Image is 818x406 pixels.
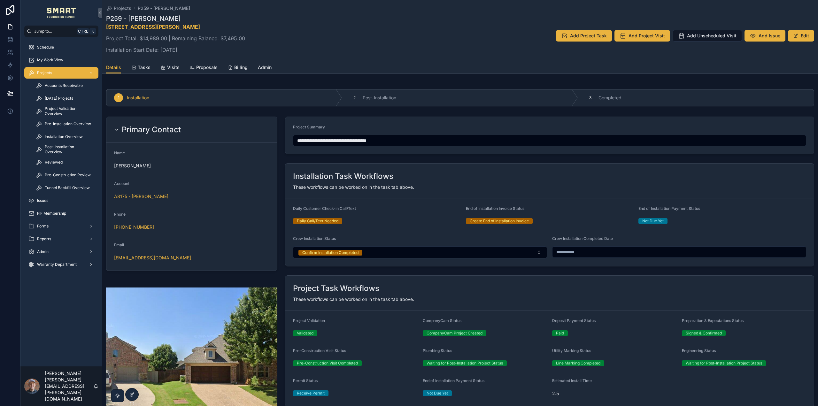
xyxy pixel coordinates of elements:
span: Billing [234,64,248,71]
div: Waiting for Post-Installation Project Status [427,360,503,366]
a: [PHONE_NUMBER] [114,224,154,230]
a: My Work View [24,54,98,66]
span: Add Project Visit [629,33,665,39]
div: Not Due Yet [642,218,664,224]
a: Tasks [131,62,150,74]
a: Forms [24,220,98,232]
a: Projects [24,67,98,79]
p: Project Total: $14,989.00 | Remaining Balance: $7,495.00 [106,34,245,42]
span: 2 [353,95,356,100]
button: Select Button [293,246,547,258]
a: Projects [106,5,131,11]
span: Deposit Payment Status [552,318,596,323]
span: Proposals [196,64,218,71]
a: Accounts Receivable [32,80,98,91]
span: Admin [37,249,49,254]
span: My Work View [37,57,63,63]
a: FIF Membership [24,208,98,219]
a: Project Validation Overview [32,105,98,117]
span: Schedule [37,45,54,50]
div: Receive Permit [297,390,325,396]
span: Reports [37,236,51,241]
span: Project Summary [293,125,325,129]
a: [STREET_ADDRESS][PERSON_NAME] [106,24,200,30]
div: CompanyCam Project Created [427,330,482,336]
div: Daily Call/Text Needed [297,218,338,224]
a: Tunnel Backfill Overview [32,182,98,194]
span: Projects [37,70,52,75]
span: Daily Customer Check-in Call/Text [293,206,356,211]
span: [PERSON_NAME] [114,163,269,169]
div: Not Due Yet [427,390,448,396]
p: Installation Start Date: [DATE] [106,46,245,54]
span: Post-Installation Overview [45,144,92,155]
a: Pre-Installation Overview [32,118,98,130]
a: Reports [24,233,98,245]
button: Add Project Task [556,30,612,42]
span: FIF Membership [37,211,66,216]
a: Issues [24,195,98,206]
span: Completed [598,95,621,101]
div: Waiting for Post-Installation Project Status [686,360,762,366]
span: Name [114,150,125,155]
span: Estimated Install Time [552,378,592,383]
span: Pre-Construction Visit Status [293,348,346,353]
span: Project Validation Overview [45,106,92,116]
button: Add Issue [745,30,785,42]
a: A8175 - [PERSON_NAME] [114,193,168,200]
span: Warranty Department [37,262,77,267]
div: Pre-Construction Visit Completed [297,360,358,366]
span: Installation Overview [45,134,83,139]
a: Billing [228,62,248,74]
span: Project Validation [293,318,325,323]
span: End of Installation Invoice Status [466,206,524,211]
a: Reviewed [32,157,98,168]
span: Add Unscheduled Visit [687,33,737,39]
span: Plumbing Status [423,348,452,353]
span: Crew Installation Status [293,236,336,241]
img: App logo [47,8,76,18]
a: Post-Installation Overview [32,144,98,155]
span: Tasks [138,64,150,71]
span: 1 [118,95,120,100]
span: Admin [258,64,272,71]
a: [DATE] Projects [32,93,98,104]
span: 2.5 [552,390,677,397]
div: Confirm Installation Completed [302,250,359,256]
span: K [90,29,95,34]
span: Jump to... [34,29,75,34]
div: Validated [297,330,313,336]
a: Pre-Construction Review [32,169,98,181]
span: Account [114,181,129,186]
button: Add Unscheduled Visit [673,30,742,42]
span: Installation [127,95,149,101]
span: Reviewed [45,160,63,165]
a: Admin [258,62,272,74]
div: Signed & Confirmed [686,330,722,336]
h1: P259 - [PERSON_NAME] [106,14,245,23]
a: Admin [24,246,98,257]
a: Warranty Department [24,259,98,270]
button: Edit [788,30,814,42]
span: Projects [114,5,131,11]
span: Tunnel Backfill Overview [45,185,90,190]
span: Crew Installation Completed Date [552,236,613,241]
button: Add Project Visit [614,30,670,42]
a: Proposals [190,62,218,74]
span: 3 [589,95,591,100]
div: Create End of Installation Invoice [470,218,529,224]
span: Permit Status [293,378,318,383]
div: Paid [556,330,564,336]
span: Accounts Receivable [45,83,83,88]
a: Details [106,62,121,74]
span: These workflows can be worked on in the task tab above. [293,296,414,302]
span: Add Project Task [570,33,607,39]
span: Engineering Status [682,348,716,353]
a: Schedule [24,42,98,53]
span: Pre-Construction Review [45,172,91,178]
span: Details [106,64,121,71]
a: [EMAIL_ADDRESS][DOMAIN_NAME] [114,255,191,261]
span: [DATE] Projects [45,96,73,101]
span: Pre-Installation Overview [45,121,91,126]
